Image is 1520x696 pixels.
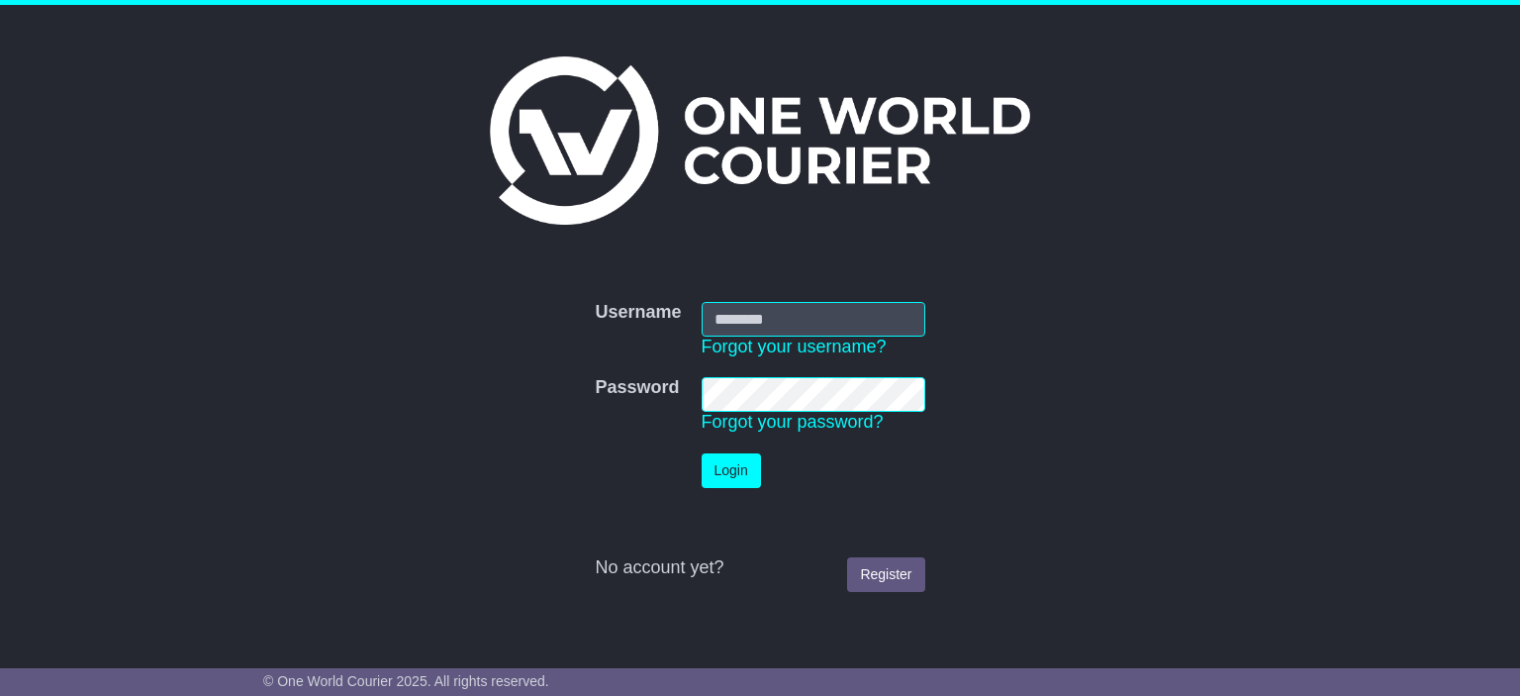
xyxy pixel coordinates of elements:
[595,302,681,324] label: Username
[702,337,887,356] a: Forgot your username?
[702,412,884,432] a: Forgot your password?
[702,453,761,488] button: Login
[490,56,1030,225] img: One World
[595,557,924,579] div: No account yet?
[847,557,924,592] a: Register
[263,673,549,689] span: © One World Courier 2025. All rights reserved.
[595,377,679,399] label: Password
